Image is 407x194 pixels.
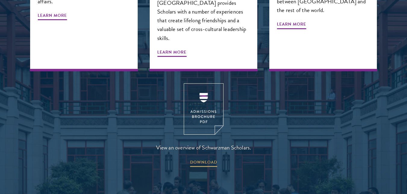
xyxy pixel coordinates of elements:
[156,143,251,152] span: View an overview of Schwarzman Scholars.
[277,20,306,30] span: Learn More
[38,12,67,21] span: Learn More
[156,83,251,168] a: View an overview of Schwarzman Scholars. DOWNLOAD
[190,159,217,168] span: DOWNLOAD
[157,48,186,58] span: Learn More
